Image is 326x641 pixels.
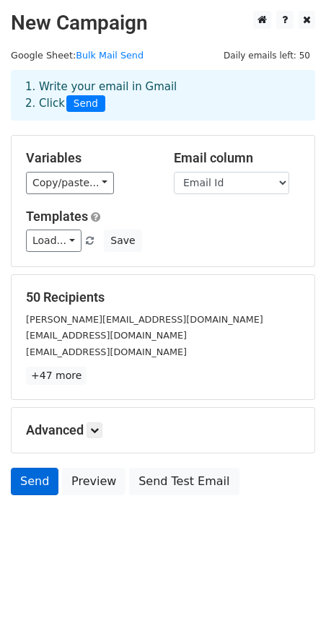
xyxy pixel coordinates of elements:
[76,50,144,61] a: Bulk Mail Send
[26,230,81,252] a: Load...
[26,289,300,305] h5: 50 Recipients
[129,468,239,495] a: Send Test Email
[26,330,187,341] small: [EMAIL_ADDRESS][DOMAIN_NAME]
[11,11,315,35] h2: New Campaign
[66,95,105,113] span: Send
[26,209,88,224] a: Templates
[62,468,125,495] a: Preview
[26,346,187,357] small: [EMAIL_ADDRESS][DOMAIN_NAME]
[14,79,312,112] div: 1. Write your email in Gmail 2. Click
[104,230,141,252] button: Save
[254,572,326,641] iframe: Chat Widget
[26,422,300,438] h5: Advanced
[26,172,114,194] a: Copy/paste...
[26,367,87,385] a: +47 more
[11,50,144,61] small: Google Sheet:
[11,468,58,495] a: Send
[219,50,315,61] a: Daily emails left: 50
[174,150,300,166] h5: Email column
[26,314,263,325] small: [PERSON_NAME][EMAIL_ADDRESS][DOMAIN_NAME]
[26,150,152,166] h5: Variables
[219,48,315,64] span: Daily emails left: 50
